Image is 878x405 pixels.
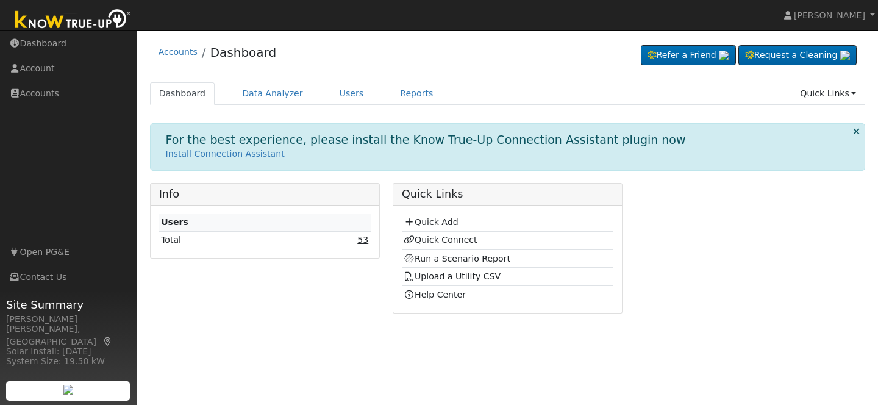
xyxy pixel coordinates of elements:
a: Request a Cleaning [738,45,857,66]
h1: For the best experience, please install the Know True-Up Connection Assistant plugin now [166,133,686,147]
img: retrieve [63,385,73,395]
div: Solar Install: [DATE] [6,345,130,358]
a: Quick Links [791,82,865,105]
div: System Size: 19.50 kW [6,355,130,368]
a: Map [102,337,113,346]
div: [PERSON_NAME], [GEOGRAPHIC_DATA] [6,323,130,348]
a: Dashboard [210,45,277,60]
span: Site Summary [6,296,130,313]
a: Install Connection Assistant [166,149,285,159]
a: Quick Add [404,217,458,227]
a: Reports [391,82,442,105]
div: [PERSON_NAME] [6,313,130,326]
a: Quick Connect [404,235,477,245]
a: Upload a Utility CSV [404,271,501,281]
strong: Users [161,217,188,227]
td: Total [159,231,290,249]
img: retrieve [840,51,850,60]
img: Know True-Up [9,7,137,34]
a: Users [330,82,373,105]
a: Accounts [159,47,198,57]
span: [PERSON_NAME] [794,10,865,20]
h5: Info [159,188,371,201]
h5: Quick Links [402,188,613,201]
a: 53 [357,235,368,245]
a: Dashboard [150,82,215,105]
a: Help Center [404,290,466,299]
a: Refer a Friend [641,45,736,66]
a: Data Analyzer [233,82,312,105]
a: Run a Scenario Report [404,254,510,263]
img: retrieve [719,51,729,60]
